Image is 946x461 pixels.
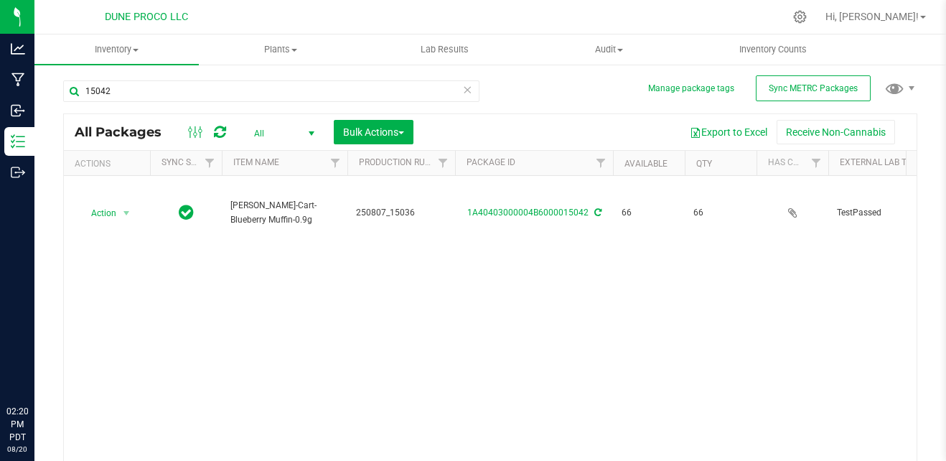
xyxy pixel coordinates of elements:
[805,151,828,175] a: Filter
[34,43,199,56] span: Inventory
[467,157,515,167] a: Package ID
[462,80,472,99] span: Clear
[756,75,871,101] button: Sync METRC Packages
[14,346,57,389] iframe: Resource center
[75,124,176,140] span: All Packages
[680,120,777,144] button: Export to Excel
[230,199,339,226] span: [PERSON_NAME]-Cart-Blueberry Muffin-0.9g
[622,206,676,220] span: 66
[690,34,855,65] a: Inventory Counts
[198,151,222,175] a: Filter
[11,103,25,118] inline-svg: Inbound
[199,34,363,65] a: Plants
[11,42,25,56] inline-svg: Analytics
[467,208,589,218] a: 1A40403000004B6000015042
[769,83,858,93] span: Sync METRC Packages
[757,151,828,176] th: Has COA
[105,11,188,23] span: DUNE PROCO LLC
[179,202,194,223] span: In Sync
[431,151,455,175] a: Filter
[356,206,446,220] span: 250807_15036
[118,203,136,223] span: select
[648,83,734,95] button: Manage package tags
[324,151,347,175] a: Filter
[233,157,279,167] a: Item Name
[362,34,527,65] a: Lab Results
[161,157,217,167] a: Sync Status
[200,43,362,56] span: Plants
[720,43,826,56] span: Inventory Counts
[693,206,748,220] span: 66
[11,165,25,180] inline-svg: Outbound
[401,43,488,56] span: Lab Results
[11,73,25,87] inline-svg: Manufacturing
[6,444,28,455] p: 08/20
[592,208,601,218] span: Sync from Compliance System
[696,159,712,169] a: Qty
[34,34,199,65] a: Inventory
[63,80,479,102] input: Search Package ID, Item Name, SKU, Lot or Part Number...
[359,157,431,167] a: Production Run
[11,134,25,149] inline-svg: Inventory
[78,203,117,223] span: Action
[527,34,691,65] a: Audit
[589,151,613,175] a: Filter
[343,126,404,138] span: Bulk Actions
[528,43,690,56] span: Audit
[75,159,144,169] div: Actions
[6,405,28,444] p: 02:20 PM PDT
[334,120,413,144] button: Bulk Actions
[777,120,895,144] button: Receive Non-Cannabis
[791,10,809,24] div: Manage settings
[624,159,668,169] a: Available
[825,11,919,22] span: Hi, [PERSON_NAME]!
